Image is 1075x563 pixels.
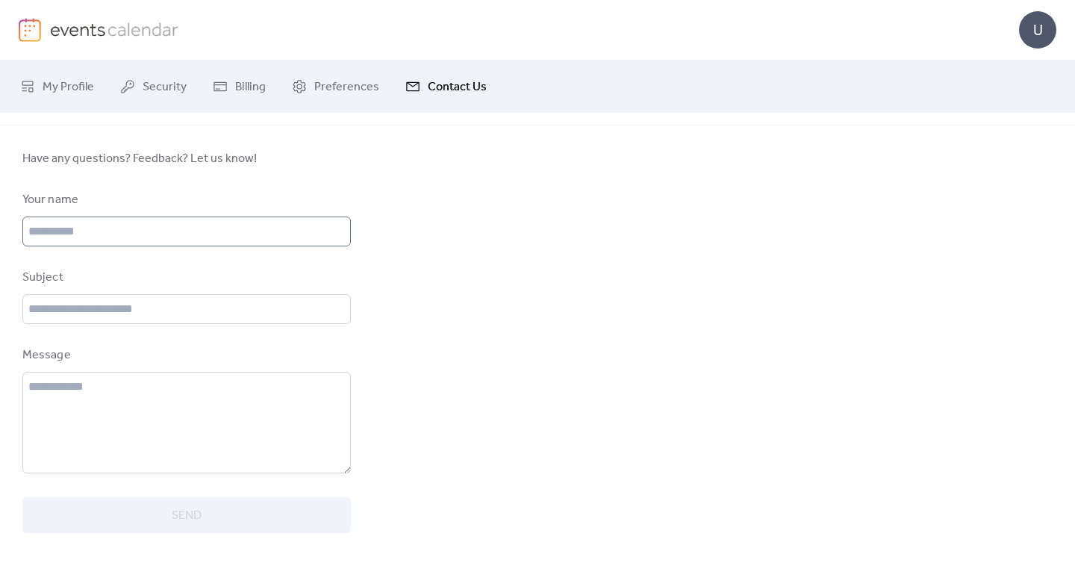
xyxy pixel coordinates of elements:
[235,78,266,96] span: Billing
[314,78,379,96] span: Preferences
[43,78,94,96] span: My Profile
[22,346,348,364] div: Message
[22,150,351,168] span: Have any questions? Feedback? Let us know!
[394,66,498,107] a: Contact Us
[281,66,390,107] a: Preferences
[9,66,105,107] a: My Profile
[22,191,348,209] div: Your name
[428,78,487,96] span: Contact Us
[19,18,41,42] img: logo
[143,78,187,96] span: Security
[22,269,348,287] div: Subject
[1019,11,1056,49] div: U
[109,66,198,107] a: Security
[50,18,179,40] img: logo-type
[202,66,277,107] a: Billing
